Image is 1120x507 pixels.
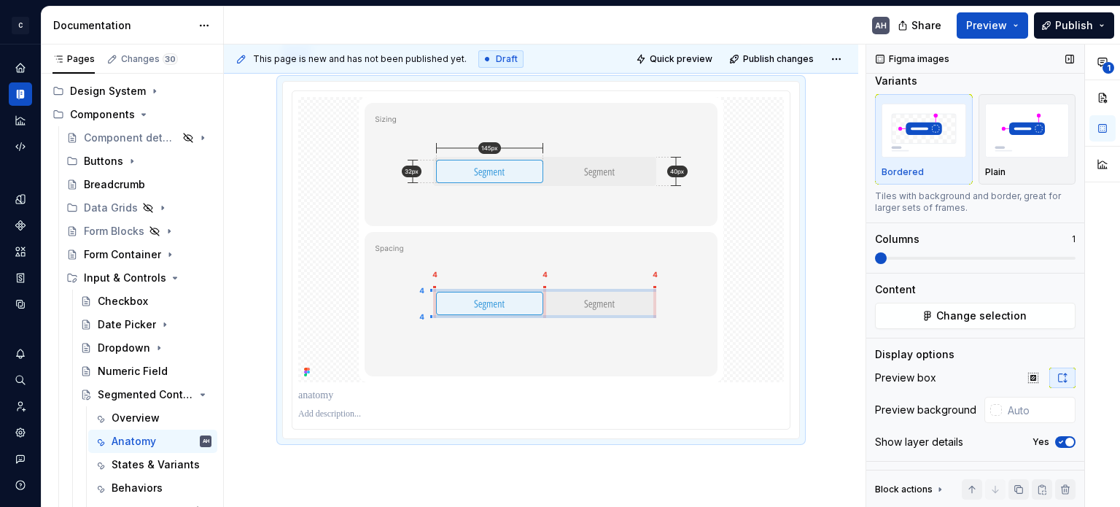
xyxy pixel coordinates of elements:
button: Publish [1034,12,1114,39]
a: Numeric Field [74,360,217,383]
div: Pages [52,53,95,65]
div: Preview background [875,403,976,417]
span: Share [911,18,941,33]
div: Variants [875,74,917,88]
div: Buttons [84,154,123,169]
div: Breadcrumb [84,177,145,192]
a: AnatomyAH [88,430,217,453]
div: Segmented Control [98,387,194,402]
div: Components [47,103,217,126]
a: Segmented Control [74,383,217,406]
span: 30 [163,53,178,65]
div: Buttons [61,150,217,173]
a: Settings [9,421,32,444]
span: Change selection [936,309,1027,323]
div: Preview box [875,371,936,385]
a: Design tokens [9,187,32,211]
a: Form Blocks [61,220,217,243]
span: This page is new and has not been published yet. [253,53,467,65]
div: AH [203,434,209,449]
button: Share [890,12,951,39]
button: Search ⌘K [9,368,32,392]
span: Preview [966,18,1007,33]
div: Data Grids [84,201,138,215]
a: Dropdown [74,336,217,360]
div: Dropdown [98,341,150,355]
button: placeholderBordered [875,94,973,185]
a: Form Container [61,243,217,266]
div: Content [875,282,916,297]
div: Show layer details [875,435,963,449]
a: Data sources [9,293,32,316]
div: Columns [875,232,919,247]
a: Components [9,214,32,237]
input: Auto [1002,397,1076,423]
label: Yes [1032,436,1049,448]
div: Block actions [875,479,946,500]
button: Contact support [9,447,32,471]
a: Date Picker [74,313,217,336]
a: Code automation [9,135,32,158]
div: Form Container [84,247,161,262]
div: Behaviors [112,481,163,495]
div: Numeric Field [98,364,168,379]
div: Components [70,107,135,122]
a: Behaviors [88,476,217,500]
span: 1 [1102,62,1114,74]
div: Tiles with background and border, great for larger sets of frames. [875,190,1076,214]
div: Display options [875,347,954,362]
div: Form Blocks [84,224,144,239]
a: Documentation [9,82,32,106]
span: Quick preview [650,53,712,65]
button: Change selection [875,303,1076,329]
span: Publish changes [743,53,814,65]
img: placeholder [882,104,966,157]
div: States & Variants [112,457,200,472]
p: 1 [1072,233,1076,245]
a: Storybook stories [9,266,32,290]
a: States & Variants [88,453,217,476]
div: Date Picker [98,317,156,332]
p: Bordered [882,166,924,178]
button: placeholderPlain [979,94,1076,185]
div: Input & Controls [61,266,217,290]
div: Component detail template [84,131,178,145]
div: Data Grids [61,196,217,220]
span: Draft [496,53,518,65]
a: Overview [88,406,217,430]
img: placeholder [985,104,1070,157]
button: Quick preview [631,49,719,69]
a: Analytics [9,109,32,132]
div: Design System [70,84,146,98]
div: C [12,17,29,34]
div: Anatomy [112,434,156,449]
span: Publish [1055,18,1093,33]
div: Home [9,56,32,80]
div: AH [875,20,887,31]
div: Checkbox [98,294,148,309]
button: Publish changes [725,49,820,69]
p: Plain [985,166,1006,178]
div: Overview [112,411,160,425]
a: Checkbox [74,290,217,313]
div: Block actions [875,484,933,495]
div: Input & Controls [84,271,166,285]
button: Notifications [9,342,32,365]
div: Documentation [53,18,191,33]
div: Changes [121,53,178,65]
a: Assets [9,240,32,263]
a: Breadcrumb [61,173,217,196]
a: Invite team [9,395,32,418]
